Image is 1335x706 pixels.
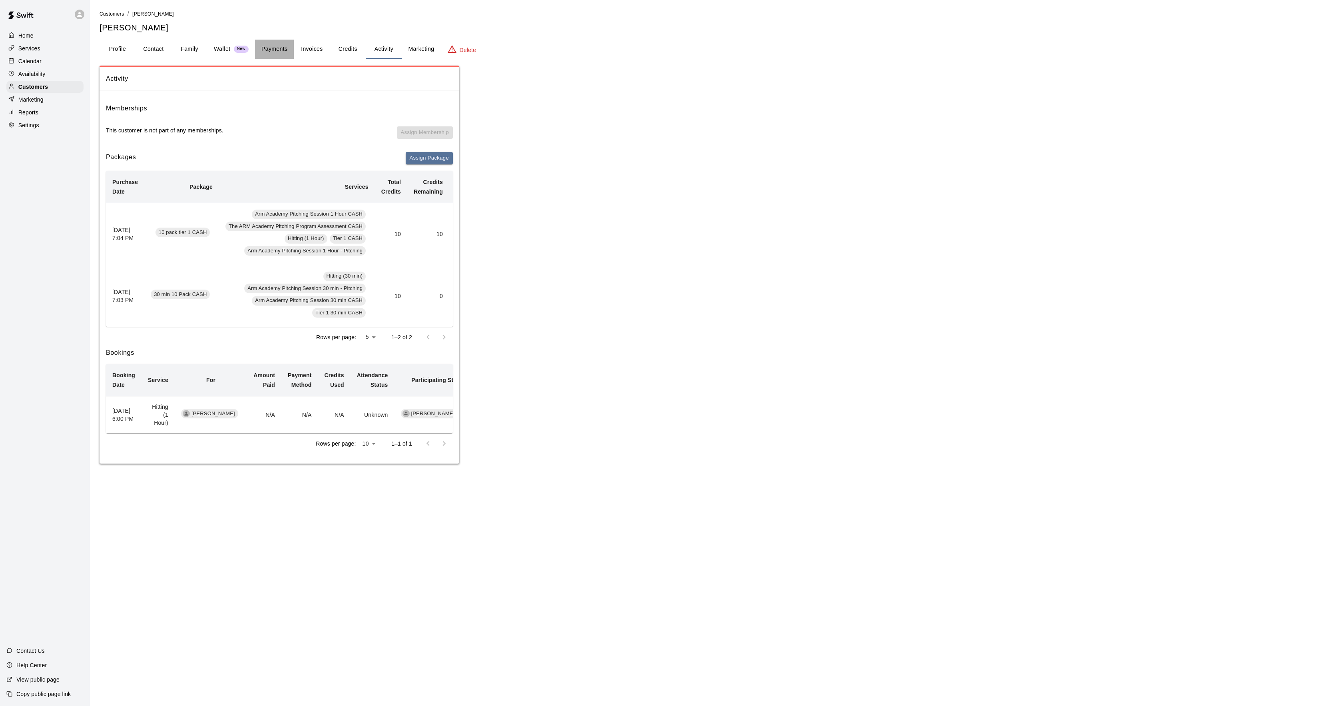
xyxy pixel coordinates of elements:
[407,265,449,327] td: 0
[16,676,60,684] p: View public page
[294,40,330,59] button: Invoices
[345,184,369,190] b: Services
[6,55,84,67] a: Calendar
[106,203,144,265] th: [DATE] 7:04 PM
[247,396,281,434] td: N/A
[18,70,46,78] p: Availability
[6,68,84,80] a: Availability
[135,40,171,59] button: Contact
[189,184,213,190] b: Package
[411,377,460,383] b: Participating Staff
[155,230,213,236] a: 10 pack tier 1 CASH
[402,410,410,417] div: Brian Anderson
[252,210,366,218] span: Arm Academy Pitching Session 1 Hour CASH
[253,372,275,388] b: Amount Paid
[460,46,476,54] p: Delete
[316,440,356,448] p: Rows per page:
[100,22,1325,33] h5: [PERSON_NAME]
[357,372,388,388] b: Attendance Status
[106,126,223,134] p: This customer is not part of any memberships.
[183,410,190,417] div: Jimmy Damato
[330,40,366,59] button: Credits
[151,292,213,298] a: 30 min 10 Pack CASH
[255,40,294,59] button: Payments
[6,119,84,131] a: Settings
[281,396,318,434] td: N/A
[16,690,71,698] p: Copy public page link
[225,223,366,230] span: The ARM Academy Pitching Program Assessment CASH
[401,409,458,418] div: [PERSON_NAME]
[316,333,356,341] p: Rows per page:
[188,410,238,418] span: [PERSON_NAME]
[112,372,135,388] b: Booking Date
[375,265,407,327] td: 10
[359,438,379,450] div: 10
[112,179,138,195] b: Purchase Date
[449,203,480,265] td: [DATE]
[359,331,379,343] div: 5
[391,440,412,448] p: 1–1 of 1
[244,285,366,292] span: Arm Academy Pitching Session 30 min - Pitching
[6,30,84,42] a: Home
[106,364,467,433] table: simple table
[128,10,129,18] li: /
[106,171,533,327] table: simple table
[151,291,210,298] span: 30 min 10 Pack CASH
[100,40,135,59] button: Profile
[106,103,147,114] h6: Memberships
[18,57,42,65] p: Calendar
[16,647,45,655] p: Contact Us
[106,74,453,84] span: Activity
[18,83,48,91] p: Customers
[325,372,344,388] b: Credits Used
[18,32,34,40] p: Home
[106,152,136,164] h6: Packages
[214,45,231,53] p: Wallet
[408,410,458,418] span: [PERSON_NAME]
[100,10,1325,18] nav: breadcrumb
[6,42,84,54] a: Services
[391,333,412,341] p: 1–2 of 2
[18,121,39,129] p: Settings
[330,235,366,242] span: Tier 1 CASH
[351,396,395,434] td: Unknown
[323,272,366,280] span: Hitting (30 min)
[155,229,210,236] span: 10 pack tier 1 CASH
[6,81,84,93] a: Customers
[449,265,480,327] td: [DATE]
[100,11,124,17] span: Customers
[407,203,449,265] td: 10
[285,235,327,242] span: Hitting (1 Hour)
[6,106,84,118] a: Reports
[397,126,453,146] span: You don't have any memberships
[206,377,215,383] b: For
[402,40,440,59] button: Marketing
[148,377,168,383] b: Service
[312,309,366,317] span: Tier 1 30 min CASH
[244,247,366,255] span: Arm Academy Pitching Session 1 Hour - Pitching
[381,179,401,195] b: Total Credits
[375,203,407,265] td: 10
[141,396,175,434] td: Hitting (1 Hour)
[252,297,366,304] span: Arm Academy Pitching Session 30 min CASH
[288,372,311,388] b: Payment Method
[234,46,249,52] span: New
[414,179,443,195] b: Credits Remaining
[132,11,174,17] span: [PERSON_NAME]
[18,44,40,52] p: Services
[318,396,351,434] td: N/A
[100,40,1325,59] div: basic tabs example
[171,40,207,59] button: Family
[106,265,144,327] th: [DATE] 7:03 PM
[18,96,44,104] p: Marketing
[6,94,84,106] a: Marketing
[100,10,124,17] a: Customers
